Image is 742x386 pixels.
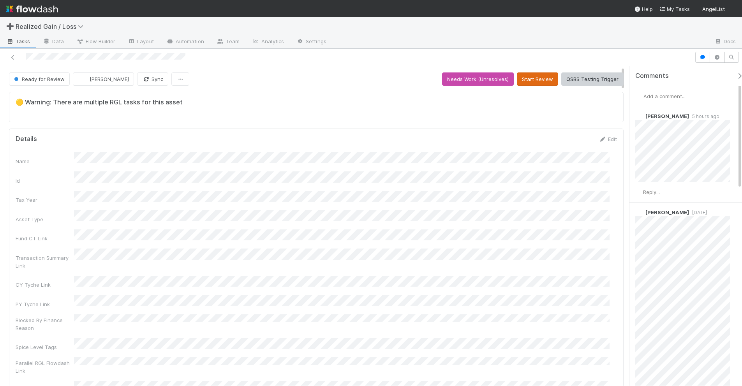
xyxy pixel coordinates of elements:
[16,215,74,223] div: Asset Type
[643,189,660,195] span: Reply...
[708,36,742,48] a: Docs
[16,23,87,30] span: Realized Gain / Loss
[6,2,58,16] img: logo-inverted-e16ddd16eac7371096b0.svg
[16,99,617,106] h5: 🟡 Warning: There are multiple RGL tasks for this asset
[246,36,290,48] a: Analytics
[16,300,74,308] div: PY Tyche Link
[90,76,129,82] span: [PERSON_NAME]
[79,75,87,83] img: avatar_45ea4894-10ca-450f-982d-dabe3bd75b0b.png
[73,72,134,86] button: [PERSON_NAME]
[517,72,558,86] button: Start Review
[689,113,719,119] span: 5 hours ago
[16,281,74,289] div: CY Tyche Link
[659,5,690,13] a: My Tasks
[645,209,689,215] span: [PERSON_NAME]
[6,37,30,45] span: Tasks
[442,72,514,86] button: Needs Work (Unresolves)
[122,36,160,48] a: Layout
[37,36,70,48] a: Data
[635,72,669,80] span: Comments
[6,23,14,30] span: ➕
[16,196,74,204] div: Tax Year
[16,234,74,242] div: Fund CT Link
[16,177,74,185] div: Id
[643,93,686,99] span: Add a comment...
[561,72,624,86] button: QSBS Testing Trigger
[728,5,736,13] img: avatar_45ea4894-10ca-450f-982d-dabe3bd75b0b.png
[635,208,643,216] img: avatar_45ea4894-10ca-450f-982d-dabe3bd75b0b.png
[137,72,168,86] button: Sync
[636,92,643,100] img: avatar_45ea4894-10ca-450f-982d-dabe3bd75b0b.png
[645,113,689,119] span: [PERSON_NAME]
[659,6,690,12] span: My Tasks
[76,37,115,45] span: Flow Builder
[635,112,643,120] img: avatar_e41e7ae5-e7d9-4d8d-9f56-31b0d7a2f4fd.png
[16,157,74,165] div: Name
[16,316,74,332] div: Blocked By Finance Reason
[634,5,653,13] div: Help
[599,136,617,142] a: Edit
[635,189,643,196] img: avatar_45ea4894-10ca-450f-982d-dabe3bd75b0b.png
[210,36,246,48] a: Team
[702,6,725,12] span: AngelList
[70,36,122,48] a: Flow Builder
[16,343,74,351] div: Spice Level Tags
[290,36,333,48] a: Settings
[16,135,37,143] h5: Details
[16,254,74,270] div: Transaction Summary Link
[689,210,707,215] span: [DATE]
[16,359,74,375] div: Parallel RGL Flowdash Link
[160,36,210,48] a: Automation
